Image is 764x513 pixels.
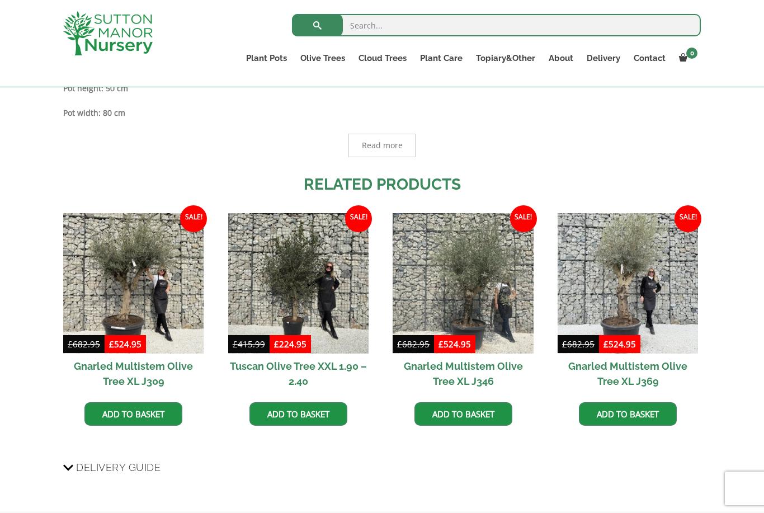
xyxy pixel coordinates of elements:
[180,205,207,232] span: Sale!
[510,205,537,232] span: Sale!
[397,338,402,350] span: £
[294,50,352,66] a: Olive Trees
[579,402,677,426] a: Add to basket: “Gnarled Multistem Olive Tree XL J369”
[397,338,430,350] bdi: 682.95
[109,338,114,350] span: £
[63,213,204,394] a: Sale! Gnarled Multistem Olive Tree XL J309
[63,11,153,55] img: logo
[239,50,294,66] a: Plant Pots
[228,213,369,354] img: Tuscan Olive Tree XXL 1.90 - 2.40
[393,213,533,354] img: Gnarled Multistem Olive Tree XL J346
[393,354,533,394] h2: Gnarled Multistem Olive Tree XL J346
[345,205,372,232] span: Sale!
[558,213,698,394] a: Sale! Gnarled Multistem Olive Tree XL J369
[603,338,636,350] bdi: 524.95
[63,354,204,394] h2: Gnarled Multistem Olive Tree XL J309
[63,107,125,118] strong: Pot width: 80 cm
[438,338,444,350] span: £
[413,50,469,66] a: Plant Care
[675,205,701,232] span: Sale!
[63,173,701,196] h2: Related products
[233,338,265,350] bdi: 415.99
[542,50,580,66] a: About
[558,354,698,394] h2: Gnarled Multistem Olive Tree XL J369
[603,338,609,350] span: £
[414,402,512,426] a: Add to basket: “Gnarled Multistem Olive Tree XL J346”
[292,14,701,36] input: Search...
[109,338,142,350] bdi: 524.95
[68,338,73,350] span: £
[393,213,533,394] a: Sale! Gnarled Multistem Olive Tree XL J346
[76,457,161,478] span: Delivery Guide
[562,338,567,350] span: £
[562,338,595,350] bdi: 682.95
[228,354,369,394] h2: Tuscan Olive Tree XXL 1.90 – 2.40
[352,50,413,66] a: Cloud Trees
[274,338,279,350] span: £
[627,50,672,66] a: Contact
[63,83,128,93] strong: Pot height: 50 cm
[580,50,627,66] a: Delivery
[469,50,542,66] a: Topiary&Other
[68,338,100,350] bdi: 682.95
[63,213,204,354] img: Gnarled Multistem Olive Tree XL J309
[228,213,369,394] a: Sale! Tuscan Olive Tree XXL 1.90 – 2.40
[558,213,698,354] img: Gnarled Multistem Olive Tree XL J369
[686,48,697,59] span: 0
[274,338,306,350] bdi: 224.95
[362,142,403,149] span: Read more
[84,402,182,426] a: Add to basket: “Gnarled Multistem Olive Tree XL J309”
[233,338,238,350] span: £
[249,402,347,426] a: Add to basket: “Tuscan Olive Tree XXL 1.90 - 2.40”
[438,338,471,350] bdi: 524.95
[672,50,701,66] a: 0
